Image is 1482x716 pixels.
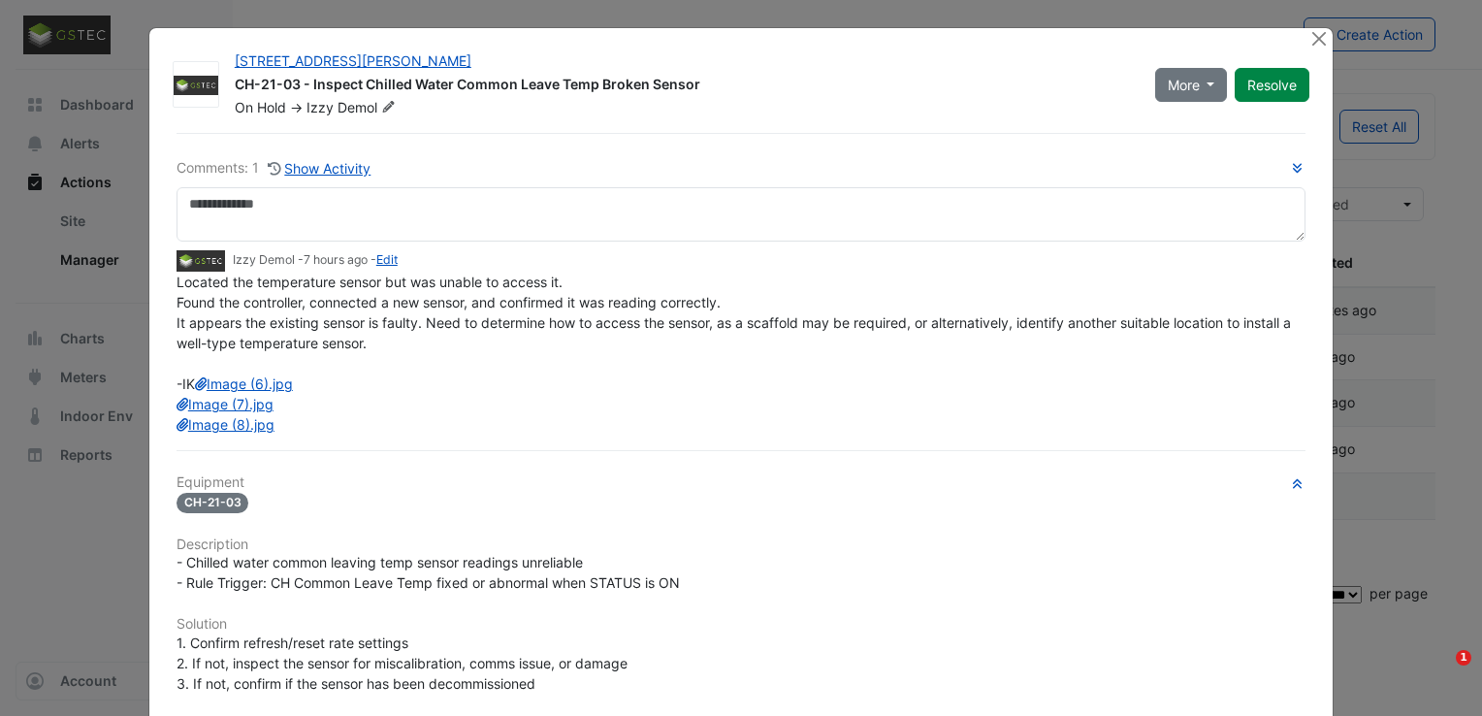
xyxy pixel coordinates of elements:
small: Izzy Demol - - [233,251,398,269]
div: CH-21-03 - Inspect Chilled Water Common Leave Temp Broken Sensor [235,75,1132,98]
a: Image (8).jpg [177,416,274,433]
span: 1. Confirm refresh/reset rate settings 2. If not, inspect the sensor for miscalibration, comms is... [177,635,628,692]
a: Image (7).jpg [177,396,274,412]
span: -> [290,99,303,115]
span: - Chilled water common leaving temp sensor readings unreliable - Rule Trigger: CH Common Leave Te... [177,554,680,591]
span: 1 [1456,650,1471,666]
a: Edit [376,252,398,267]
div: Comments: 1 [177,157,372,179]
button: Close [1308,28,1329,49]
span: CH-21-03 [177,493,249,513]
span: On Hold [235,99,286,115]
span: Izzy [306,99,334,115]
span: Located the temperature sensor but was unable to access it. Found the controller, connected a new... [177,274,1295,433]
button: Show Activity [267,157,372,179]
img: GSTEC [177,250,225,272]
span: More [1168,75,1200,95]
a: [STREET_ADDRESS][PERSON_NAME] [235,52,471,69]
h6: Equipment [177,474,1305,491]
img: GSTEC [174,76,218,95]
span: Demol [338,98,400,117]
h6: Description [177,537,1305,553]
span: 2025-08-11 07:27:04 [304,252,368,267]
a: Image (6).jpg [195,375,293,392]
button: More [1155,68,1228,102]
button: Resolve [1235,68,1309,102]
iframe: Intercom live chat [1416,650,1463,697]
h6: Solution [177,616,1305,633]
